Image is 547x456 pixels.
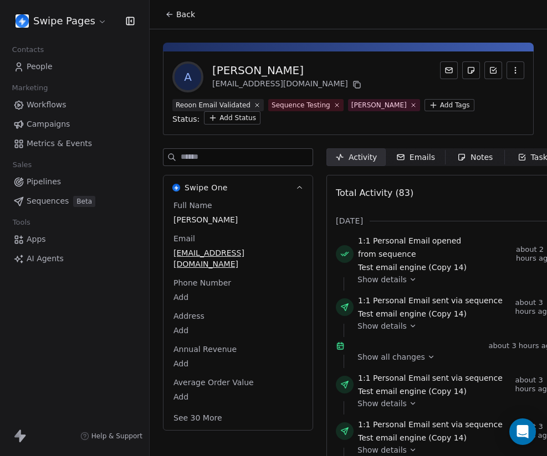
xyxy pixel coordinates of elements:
[175,64,201,90] span: A
[358,386,467,397] span: Test email engine (Copy 14)
[432,235,461,246] span: opened
[9,173,140,191] a: Pipelines
[7,42,49,58] span: Contacts
[27,138,92,149] span: Metrics & Events
[357,444,407,455] span: Show details
[27,99,67,111] span: Workflows
[358,295,430,306] span: 1:1 Personal Email
[358,308,467,319] span: Test email engine (Copy 14)
[185,182,228,193] span: Swipe One
[8,157,37,173] span: Sales
[451,295,503,306] span: via sequence
[27,195,69,207] span: Sequences
[13,12,109,30] button: Swipe Pages
[9,192,140,210] a: SequencesBeta
[336,188,413,198] span: Total Activity (83)
[173,325,303,336] span: Add
[358,235,430,246] span: 1:1 Personal Email
[27,176,61,188] span: Pipelines
[9,250,140,268] a: AI Agents
[336,215,363,226] span: [DATE]
[357,351,547,362] a: Show all changes
[212,63,364,78] div: [PERSON_NAME]
[173,247,303,270] span: [EMAIL_ADDRESS][DOMAIN_NAME]
[9,134,140,153] a: Metrics & Events
[176,9,195,20] span: Back
[171,344,239,355] span: Annual Revenue
[171,310,207,322] span: Address
[176,100,251,110] div: Reoon Email Validated
[432,419,449,430] span: sent
[358,248,416,260] span: from sequence
[27,61,53,72] span: People
[171,200,214,211] span: Full Name
[432,372,449,384] span: sent
[357,320,547,331] a: Show details
[171,377,256,388] span: Average Order Value
[159,4,202,24] button: Back
[173,358,303,369] span: Add
[357,320,407,331] span: Show details
[7,80,53,96] span: Marketing
[9,58,140,76] a: People
[358,262,467,273] span: Test email engine (Copy 14)
[27,234,46,245] span: Apps
[358,372,430,384] span: 1:1 Personal Email
[173,391,303,402] span: Add
[172,113,200,125] span: Status:
[357,398,407,409] span: Show details
[358,419,430,430] span: 1:1 Personal Email
[163,200,313,430] div: Swipe OneSwipe One
[73,196,95,207] span: Beta
[204,111,260,125] button: Add Status
[451,372,503,384] span: via sequence
[432,295,449,306] span: sent
[509,418,536,445] div: Open Intercom Messenger
[357,398,547,409] a: Show details
[272,100,330,110] div: Sequence Testing
[171,233,197,244] span: Email
[173,214,303,225] span: [PERSON_NAME]
[8,214,35,231] span: Tools
[91,432,142,441] span: Help & Support
[9,115,140,133] a: Campaigns
[9,230,140,248] a: Apps
[171,277,233,288] span: Phone Number
[167,408,229,428] button: See 30 More
[357,351,425,362] span: Show all changes
[9,96,140,114] a: Workflows
[27,253,64,265] span: AI Agents
[457,152,493,163] div: Notes
[212,78,364,91] div: [EMAIL_ADDRESS][DOMAIN_NAME]
[357,274,547,285] a: Show details
[33,14,95,28] span: Swipe Pages
[451,419,503,430] span: via sequence
[80,432,142,441] a: Help & Support
[173,292,303,303] span: Add
[163,175,313,200] button: Swipe OneSwipe One
[357,274,407,285] span: Show details
[425,99,474,111] button: Add Tags
[351,100,407,110] div: [PERSON_NAME]
[27,118,70,130] span: Campaigns
[358,432,467,443] span: Test email engine (Copy 14)
[172,184,180,191] img: Swipe One
[16,14,29,28] img: user_01J93QE9VH11XXZQZDP4TWZEES.jpg
[357,444,547,455] a: Show details
[396,152,435,163] div: Emails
